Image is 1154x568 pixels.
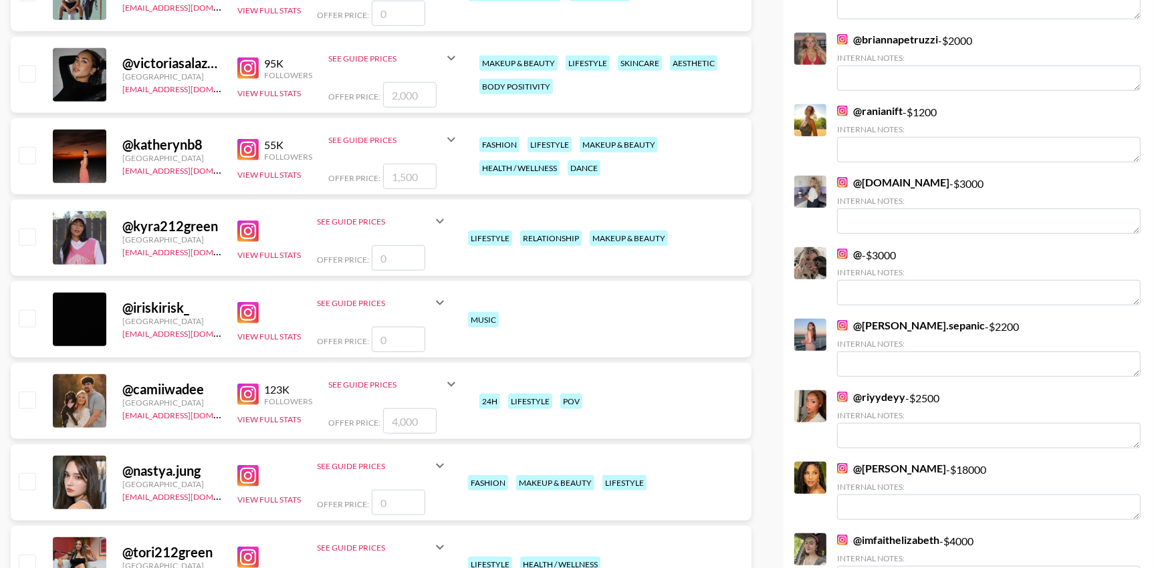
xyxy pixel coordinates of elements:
input: 0 [372,490,425,515]
img: Instagram [237,302,259,323]
div: Followers [264,152,312,162]
img: Instagram [837,463,848,474]
div: @ tori212green [122,544,221,561]
img: Instagram [837,106,848,116]
div: 95K [264,57,312,70]
div: [GEOGRAPHIC_DATA] [122,479,221,489]
div: lifestyle [528,137,572,152]
div: - $ 18000 [837,462,1141,520]
img: Instagram [237,57,259,79]
div: @ iriskirisk_ [122,299,221,316]
a: [EMAIL_ADDRESS][DOMAIN_NAME] [122,489,257,502]
div: 24h [479,394,500,409]
div: lifestyle [508,394,552,409]
div: makeup & beauty [516,475,594,490]
div: makeup & beauty [580,137,658,152]
div: See Guide Prices [317,287,448,319]
span: Offer Price: [317,499,369,509]
button: View Full Stats [237,250,301,260]
div: Internal Notes: [837,267,1141,277]
div: Internal Notes: [837,339,1141,349]
div: @ katherynb8 [122,136,221,153]
div: - $ 2000 [837,33,1141,91]
a: [EMAIL_ADDRESS][DOMAIN_NAME] [122,245,257,257]
div: makeup & beauty [590,231,668,246]
span: Offer Price: [317,255,369,265]
img: Instagram [237,384,259,405]
a: [EMAIL_ADDRESS][DOMAIN_NAME] [122,163,257,176]
img: Instagram [237,139,259,160]
div: lifestyle [468,231,512,246]
a: @ [837,247,862,261]
div: Followers [264,396,312,406]
div: @ victoriasalazarf [122,55,221,72]
div: health / wellness [479,160,560,176]
span: Offer Price: [317,10,369,20]
div: See Guide Prices [328,124,459,156]
img: Instagram [837,34,848,45]
img: Instagram [837,249,848,259]
div: See Guide Prices [317,531,448,563]
div: skincare [618,55,662,71]
div: [GEOGRAPHIC_DATA] [122,398,221,408]
div: See Guide Prices [317,298,432,308]
div: - $ 2200 [837,319,1141,377]
div: lifestyle [602,475,647,490]
div: @ camiiwadee [122,381,221,398]
a: [EMAIL_ADDRESS][DOMAIN_NAME] [122,326,257,339]
div: See Guide Prices [328,53,443,63]
span: Offer Price: [317,336,369,346]
a: @[PERSON_NAME].sepanic [837,319,985,332]
div: See Guide Prices [328,368,459,400]
div: See Guide Prices [317,205,448,237]
div: - $ 3000 [837,247,1141,305]
div: See Guide Prices [317,543,432,553]
div: Internal Notes: [837,482,1141,492]
div: Internal Notes: [837,196,1141,206]
div: Internal Notes: [837,53,1141,63]
img: Instagram [837,320,848,331]
div: music [468,312,499,327]
div: @ nastya.jung [122,462,221,479]
button: View Full Stats [237,414,301,424]
div: fashion [468,475,508,490]
div: See Guide Prices [328,42,459,74]
div: [GEOGRAPHIC_DATA] [122,153,221,163]
div: See Guide Prices [317,450,448,482]
img: Instagram [837,177,848,188]
input: 1,500 [383,164,437,189]
div: See Guide Prices [328,380,443,390]
div: relationship [520,231,582,246]
div: pov [560,394,582,409]
img: Instagram [237,547,259,568]
a: @[PERSON_NAME] [837,462,946,475]
div: Internal Notes: [837,553,1141,563]
div: See Guide Prices [317,461,432,471]
div: Internal Notes: [837,124,1141,134]
div: [GEOGRAPHIC_DATA] [122,235,221,245]
span: Offer Price: [328,92,380,102]
div: aesthetic [670,55,717,71]
img: Instagram [237,221,259,242]
a: @ranianift [837,104,903,118]
button: View Full Stats [237,494,301,505]
div: fashion [479,137,520,152]
img: Instagram [837,535,848,545]
button: View Full Stats [237,170,301,180]
a: @riyydeyy [837,390,905,404]
div: See Guide Prices [317,217,432,227]
div: - $ 2500 [837,390,1141,448]
input: 0 [372,245,425,271]
input: 0 [372,327,425,352]
input: 2,000 [383,82,437,108]
div: Followers [264,70,312,80]
span: Offer Price: [328,418,380,428]
input: 4,000 [383,408,437,434]
a: @imfaithelizabeth [837,533,939,547]
div: 55K [264,138,312,152]
div: - $ 1200 [837,104,1141,162]
div: - $ 3000 [837,176,1141,234]
div: [GEOGRAPHIC_DATA] [122,72,221,82]
img: Instagram [837,392,848,402]
div: makeup & beauty [479,55,558,71]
